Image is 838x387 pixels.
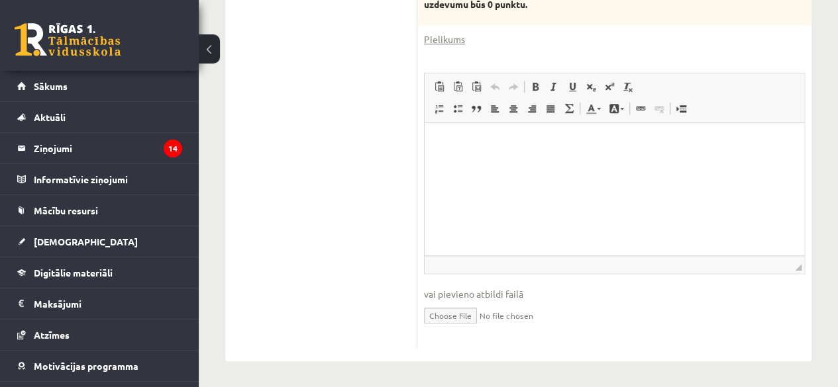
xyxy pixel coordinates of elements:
[17,195,182,226] a: Mācību resursi
[504,100,523,117] a: Center
[15,23,121,56] a: Rīgas 1. Tālmācības vidusskola
[560,100,578,117] a: Math
[563,78,582,95] a: Underline (Ctrl+U)
[17,351,182,381] a: Motivācijas programma
[17,226,182,257] a: [DEMOGRAPHIC_DATA]
[523,100,541,117] a: Align Right
[467,78,486,95] a: Paste from Word
[430,100,448,117] a: Insert/Remove Numbered List
[467,100,486,117] a: Block Quote
[17,133,182,163] a: Ziņojumi14
[34,329,70,341] span: Atzīmes
[582,100,605,117] a: Text Color
[448,100,467,117] a: Insert/Remove Bulleted List
[424,32,465,46] a: Pielikums
[17,288,182,319] a: Maksājumi
[605,100,628,117] a: Background Color
[34,80,68,92] span: Sākums
[34,288,182,319] legend: Maksājumi
[795,264,802,271] span: Resize
[34,133,182,163] legend: Ziņojumi
[486,78,504,95] a: Undo (Ctrl+Z)
[672,100,690,117] a: Insert Page Break for Printing
[17,71,182,101] a: Sākums
[17,257,182,288] a: Digitālie materiāli
[17,320,182,350] a: Atzīmes
[600,78,619,95] a: Superscript
[545,78,563,95] a: Italic (Ctrl+I)
[541,100,560,117] a: Justify
[425,123,804,255] iframe: Editor, wiswyg-editor-user-answer-47433947733880
[619,78,637,95] a: Remove Format
[17,102,182,132] a: Aktuāli
[34,236,138,247] span: [DEMOGRAPHIC_DATA]
[424,287,805,301] span: vai pievieno atbildi failā
[164,140,182,157] i: 14
[526,78,545,95] a: Bold (Ctrl+B)
[34,204,98,216] span: Mācību resursi
[504,78,523,95] a: Redo (Ctrl+Y)
[34,267,113,279] span: Digitālie materiāli
[34,164,182,194] legend: Informatīvie ziņojumi
[34,360,138,372] span: Motivācijas programma
[631,100,650,117] a: Link (Ctrl+K)
[430,78,448,95] a: Paste (Ctrl+V)
[582,78,600,95] a: Subscript
[34,111,66,123] span: Aktuāli
[448,78,467,95] a: Paste as plain text (Ctrl+Shift+V)
[17,164,182,194] a: Informatīvie ziņojumi
[486,100,504,117] a: Align Left
[650,100,668,117] a: Unlink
